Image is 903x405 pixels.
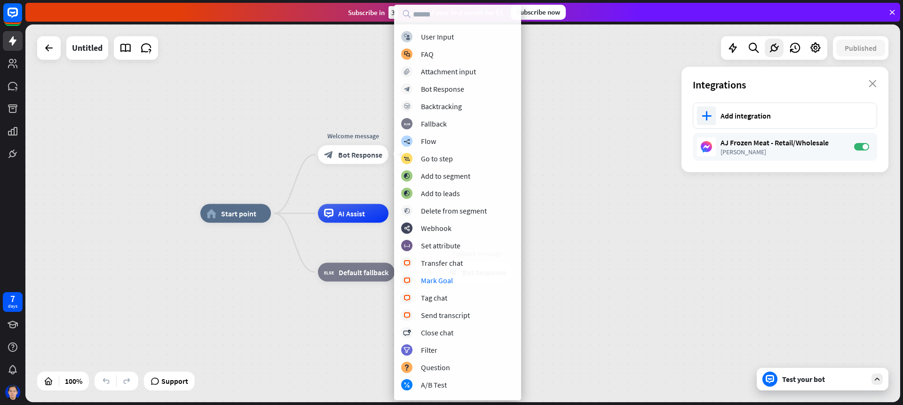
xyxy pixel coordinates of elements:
span: AI Assist [338,209,365,218]
div: Filter [421,345,437,355]
i: block_delete_from_segment [404,208,410,214]
div: User Input [421,32,454,41]
i: filter [404,347,410,353]
i: block_bot_response [404,86,410,92]
a: 7 days [3,292,23,312]
div: Untitled [72,36,103,60]
div: Question [421,363,450,372]
i: block_livechat [404,278,411,284]
i: block_backtracking [404,103,410,110]
div: Add to segment [421,171,470,181]
span: Bot Response [338,150,382,159]
div: Bot Response [421,84,464,94]
div: Delete from segment [421,206,487,215]
i: block_set_attribute [404,243,410,249]
div: Backtracking [421,102,462,111]
div: A/B Test [421,380,447,389]
i: block_question [404,365,410,371]
i: block_add_to_segment [404,173,410,179]
div: Welcome message [311,131,396,141]
i: block_livechat [404,295,411,301]
i: home_2 [206,209,216,218]
i: block_user_input [404,34,410,40]
div: AJ Frozen Meat - Retail/Wholesale [721,138,845,147]
button: Open LiveChat chat widget [8,4,36,32]
div: Test your bot [782,374,867,384]
i: block_faq [404,51,410,57]
div: FAQ [421,49,434,59]
span: Integrations [693,78,746,91]
div: Send transcript [421,310,470,320]
div: Webhook [421,223,451,233]
i: webhooks [404,225,410,231]
i: block_close_chat [403,330,411,336]
div: 3 [388,6,398,19]
div: Subscribe now [511,5,566,20]
div: [PERSON_NAME] [721,148,845,156]
div: Subscribe in days to get your first month for $1 [348,6,503,19]
div: Flow [421,136,436,146]
i: block_livechat [404,312,411,318]
i: block_bot_response [324,150,333,159]
div: Fallback [421,119,447,128]
div: 100% [62,373,85,389]
i: close [869,80,877,87]
i: block_livechat [404,260,411,266]
div: Go to step [421,154,453,163]
i: block_goto [404,156,410,162]
div: Set attribute [421,241,460,250]
div: Tag chat [421,293,447,302]
i: builder_tree [404,138,410,144]
i: block_add_to_segment [404,191,410,197]
div: days [8,303,17,310]
i: block_fallback [404,121,410,127]
span: Default fallback [339,268,388,277]
div: Add integration [721,111,867,120]
i: plus [702,111,712,120]
span: Support [161,373,188,389]
span: Start point [221,209,256,218]
button: Published [836,40,885,56]
div: Attachment input [421,67,476,76]
div: Transfer chat [421,258,463,268]
div: Add to leads [421,189,460,198]
div: Mark Goal [421,276,453,285]
i: block_ab_testing [404,382,410,388]
i: block_attachment [404,69,410,75]
div: Close chat [421,328,453,337]
div: 7 [10,294,15,303]
i: block_fallback [324,268,334,277]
